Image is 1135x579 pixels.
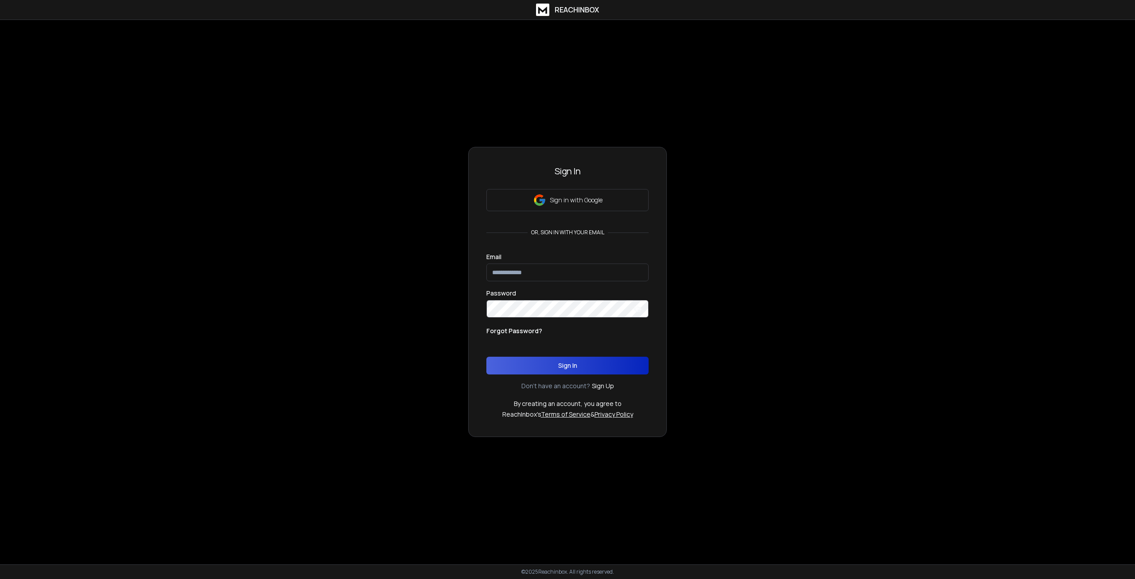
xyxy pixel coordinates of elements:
[502,410,633,419] p: ReachInbox's &
[541,410,591,418] a: Terms of Service
[486,189,649,211] button: Sign in with Google
[521,382,590,390] p: Don't have an account?
[486,254,501,260] label: Email
[521,568,614,575] p: © 2025 Reachinbox. All rights reserved.
[486,290,516,296] label: Password
[486,357,649,374] button: Sign In
[486,327,542,335] p: Forgot Password?
[555,4,599,15] h1: ReachInbox
[592,382,614,390] a: Sign Up
[550,196,603,205] p: Sign in with Google
[536,4,599,16] a: ReachInbox
[595,410,633,418] a: Privacy Policy
[514,399,622,408] p: By creating an account, you agree to
[528,229,608,236] p: or, sign in with your email
[486,165,649,177] h3: Sign In
[536,4,549,16] img: logo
